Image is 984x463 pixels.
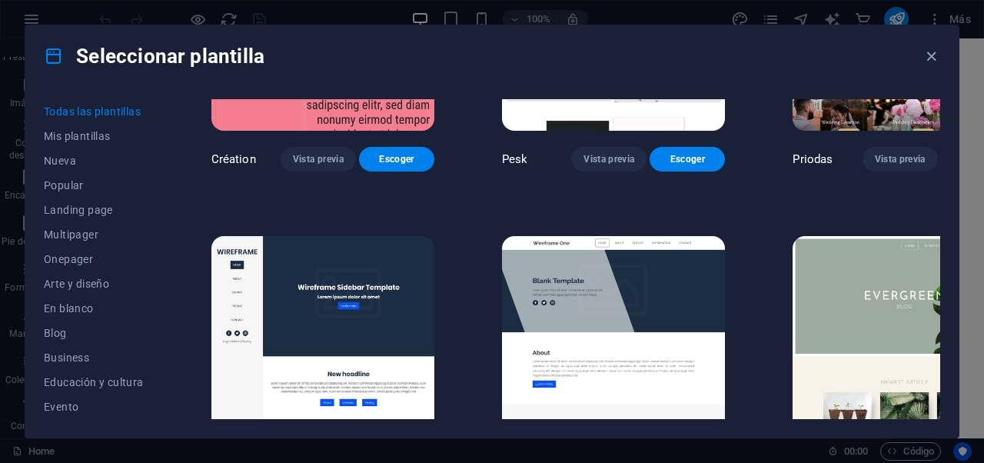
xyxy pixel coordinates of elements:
img: Wireframe One [502,236,725,442]
button: Vista previa [863,147,938,172]
span: Vista previa [583,153,634,165]
span: Evento [44,401,144,413]
button: Educación y cultura [44,370,144,395]
span: Popular [44,179,144,192]
span: Vista previa [875,153,926,165]
button: Vista previa [281,147,356,172]
button: Todas las plantillas [44,99,144,124]
span: Todas las plantillas [44,105,144,118]
button: Blog [44,321,144,345]
h4: Seleccionar plantilla [44,44,264,68]
button: Landing page [44,198,144,222]
button: Nueva [44,148,144,173]
span: Escoger [662,153,713,165]
span: Business [44,351,144,364]
span: Mis plantillas [44,130,144,142]
span: Nueva [44,155,144,167]
span: Blog [44,327,144,339]
button: Escoger [650,147,725,172]
span: Onepager [44,253,144,265]
p: Priodas [793,152,833,167]
span: Arte y diseño [44,278,144,290]
button: Escoger [359,147,434,172]
button: En blanco [44,296,144,321]
button: Popular [44,173,144,198]
span: Escoger [371,153,422,165]
button: Business [44,345,144,370]
span: Multipager [44,228,144,241]
button: Vista previa [571,147,647,172]
img: Wireframe Sidebar [211,236,434,442]
p: Création [211,152,256,167]
span: Educación y cultura [44,376,144,388]
button: Onepager [44,247,144,271]
button: Arte y diseño [44,271,144,296]
span: Landing page [44,204,144,216]
button: Multipager [44,222,144,247]
span: Vista previa [293,153,344,165]
span: En blanco [44,302,144,315]
button: Evento [44,395,144,419]
button: Mis plantillas [44,124,144,148]
p: Pesk [502,152,528,167]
